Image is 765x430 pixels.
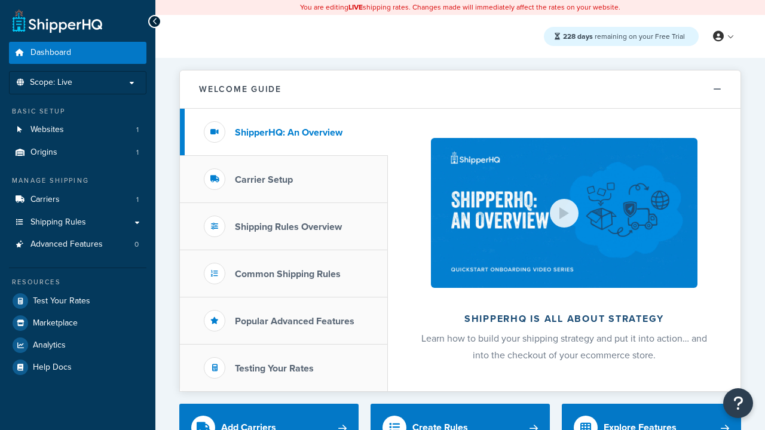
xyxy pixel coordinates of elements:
[180,70,740,109] button: Welcome Guide
[235,222,342,232] h3: Shipping Rules Overview
[9,142,146,164] a: Origins1
[9,312,146,334] a: Marketplace
[199,85,281,94] h2: Welcome Guide
[9,106,146,116] div: Basic Setup
[33,296,90,306] span: Test Your Rates
[33,363,72,373] span: Help Docs
[723,388,753,418] button: Open Resource Center
[33,340,66,351] span: Analytics
[421,331,707,362] span: Learn how to build your shipping strategy and put it into action… and into the checkout of your e...
[30,148,57,158] span: Origins
[420,314,709,324] h2: ShipperHQ is all about strategy
[33,318,78,328] span: Marketplace
[30,195,60,205] span: Carriers
[30,239,103,250] span: Advanced Features
[9,211,146,234] a: Shipping Rules
[9,119,146,141] a: Websites1
[30,78,72,88] span: Scope: Live
[563,31,685,42] span: remaining on your Free Trial
[235,316,354,327] h3: Popular Advanced Features
[136,148,139,158] span: 1
[9,334,146,356] a: Analytics
[9,189,146,211] li: Carriers
[9,234,146,256] li: Advanced Features
[563,31,593,42] strong: 228 days
[134,239,139,250] span: 0
[235,127,342,138] h3: ShipperHQ: An Overview
[30,125,64,135] span: Websites
[235,174,293,185] h3: Carrier Setup
[30,217,86,228] span: Shipping Rules
[9,277,146,287] div: Resources
[235,269,341,279] h3: Common Shipping Rules
[9,119,146,141] li: Websites
[235,363,314,374] h3: Testing Your Rates
[30,48,71,58] span: Dashboard
[9,142,146,164] li: Origins
[136,195,139,205] span: 1
[9,42,146,64] a: Dashboard
[348,2,363,13] b: LIVE
[9,176,146,186] div: Manage Shipping
[9,290,146,312] a: Test Your Rates
[9,189,146,211] a: Carriers1
[136,125,139,135] span: 1
[431,138,697,288] img: ShipperHQ is all about strategy
[9,357,146,378] a: Help Docs
[9,234,146,256] a: Advanced Features0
